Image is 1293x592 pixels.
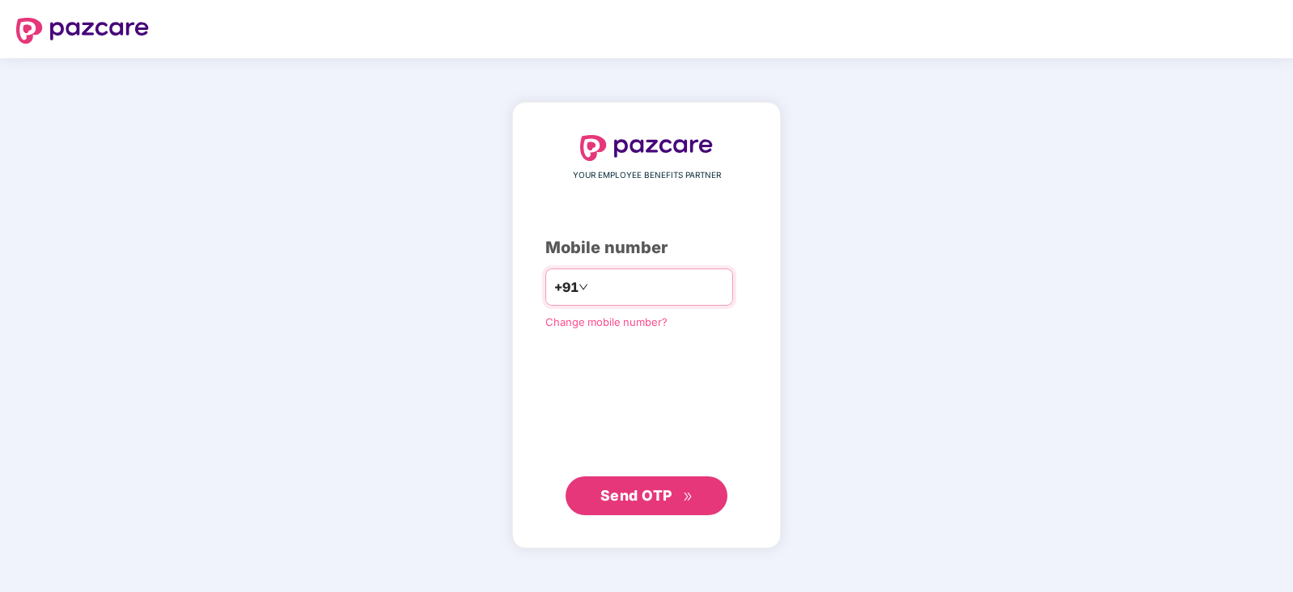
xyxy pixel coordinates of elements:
[545,235,748,260] div: Mobile number
[580,135,713,161] img: logo
[16,18,149,44] img: logo
[573,169,721,182] span: YOUR EMPLOYEE BENEFITS PARTNER
[545,315,668,328] a: Change mobile number?
[579,282,588,292] span: down
[566,476,727,515] button: Send OTPdouble-right
[554,277,579,298] span: +91
[683,492,693,502] span: double-right
[600,487,672,504] span: Send OTP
